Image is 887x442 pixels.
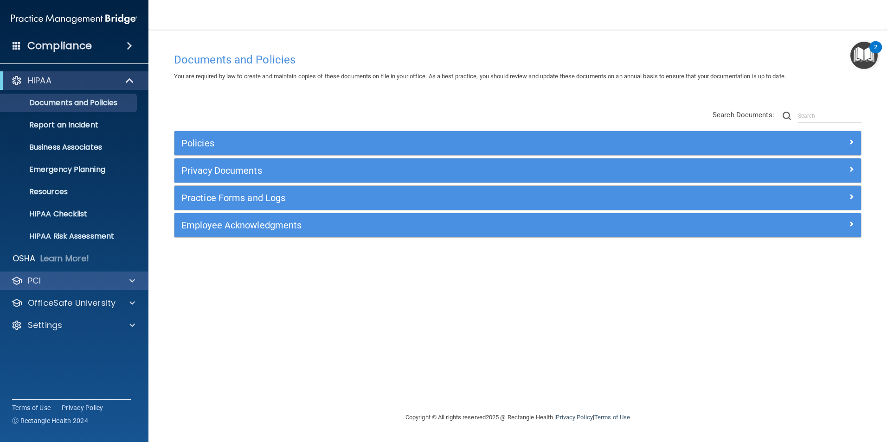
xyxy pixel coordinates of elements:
[556,414,592,421] a: Privacy Policy
[181,220,682,230] h5: Employee Acknowledgments
[11,275,135,286] a: PCI
[181,138,682,148] h5: Policies
[27,39,92,52] h4: Compliance
[181,165,682,176] h5: Privacy Documents
[12,403,51,412] a: Terms of Use
[181,193,682,203] h5: Practice Forms and Logs
[348,403,687,432] div: Copyright © All rights reserved 2025 @ Rectangle Health | |
[181,136,854,151] a: Policies
[6,232,133,241] p: HIPAA Risk Assessment
[11,75,135,86] a: HIPAA
[28,297,116,309] p: OfficeSafe University
[28,320,62,331] p: Settings
[713,111,774,119] span: Search Documents:
[726,376,876,413] iframe: Drift Widget Chat Controller
[174,54,861,66] h4: Documents and Policies
[28,275,41,286] p: PCI
[6,209,133,219] p: HIPAA Checklist
[13,253,36,264] p: OSHA
[11,10,137,28] img: PMB logo
[181,218,854,233] a: Employee Acknowledgments
[850,42,878,69] button: Open Resource Center, 2 new notifications
[11,297,135,309] a: OfficeSafe University
[874,47,877,59] div: 2
[6,165,133,174] p: Emergency Planning
[594,414,630,421] a: Terms of Use
[6,187,133,196] p: Resources
[11,320,135,331] a: Settings
[62,403,103,412] a: Privacy Policy
[174,73,786,80] span: You are required by law to create and maintain copies of these documents on file in your office. ...
[798,109,861,123] input: Search
[28,75,51,86] p: HIPAA
[6,143,133,152] p: Business Associates
[40,253,90,264] p: Learn More!
[6,98,133,107] p: Documents and Policies
[181,163,854,178] a: Privacy Documents
[181,190,854,205] a: Practice Forms and Logs
[12,416,88,425] span: Ⓒ Rectangle Health 2024
[783,112,791,120] img: ic-search.3b580494.png
[6,120,133,130] p: Report an Incident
